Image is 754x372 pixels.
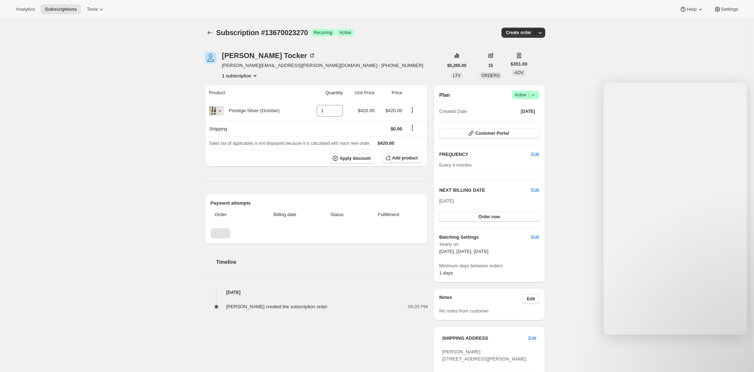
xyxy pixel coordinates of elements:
iframe: Intercom live chat [604,82,747,335]
span: Apply discount [340,156,371,161]
span: Order now [479,214,500,220]
button: Subscriptions [40,4,81,14]
span: $420.00 [358,108,375,113]
span: Billing date [255,211,314,218]
button: Settings [710,4,743,14]
button: Edit [531,187,539,194]
span: | [528,92,529,98]
span: 1 days [439,270,453,276]
button: $5,265.00 [443,61,471,71]
button: [DATE] [517,106,539,116]
span: Tools [87,6,98,12]
span: $0.00 [390,126,402,132]
span: Status [319,211,355,218]
span: [PERSON_NAME] created the subscription order. [226,304,328,309]
h2: NEXT BILLING DATE [439,187,531,194]
h4: [DATE] [205,289,428,296]
span: $420.00 [378,140,394,146]
span: [PERSON_NAME] [STREET_ADDRESS][PERSON_NAME] [442,349,527,362]
span: Help [687,6,696,12]
span: Edit [531,234,539,241]
span: Customer Portal [475,130,509,136]
span: Created Date [439,108,467,115]
span: Minimum days between orders [439,262,539,270]
span: Create order [506,30,531,35]
span: No notes from customer [439,308,489,314]
span: Edit [531,151,539,158]
button: Edit [527,232,543,243]
th: Price [377,85,404,101]
h2: FREQUENCY [439,151,531,158]
button: Help [675,4,708,14]
th: Order [211,207,254,223]
div: [PERSON_NAME] Tocker [222,52,316,59]
span: Edit [528,335,536,342]
button: Edit [524,333,541,344]
span: Analytics [16,6,35,12]
h2: Payment attempts [211,200,422,207]
span: [DATE], [DATE], [DATE] [439,249,488,254]
span: Settings [721,6,738,12]
button: Product actions [222,72,259,79]
span: 09:20 PM [408,303,428,310]
button: Tools [82,4,109,14]
th: Unit Price [345,85,377,101]
span: Active [340,30,351,35]
button: Customer Portal [439,128,539,138]
span: [PERSON_NAME][EMAIL_ADDRESS][PERSON_NAME][DOMAIN_NAME] · [PHONE_NUMBER] [222,62,423,69]
span: $420.00 [385,108,402,113]
nav: Pagination [211,228,422,238]
div: Prestige Silver (October) [224,107,280,114]
button: Shipping actions [407,124,418,132]
button: Create order [501,28,536,38]
h6: Batching Settings [439,234,531,241]
button: Subscriptions [205,28,215,38]
span: $351.00 [510,61,527,68]
span: [DATE] [521,109,535,114]
span: Add product [392,155,418,161]
h3: SHIPPING ADDRESS [442,335,528,342]
span: Subscriptions [45,6,77,12]
span: AOV [514,70,523,75]
button: Order now [439,212,539,222]
span: Nicola Tocker [205,52,216,63]
span: [DATE] [439,198,454,204]
span: Active [515,91,537,99]
span: $5,265.00 [447,63,466,68]
button: Analytics [11,4,39,14]
h2: Plan [439,91,450,99]
button: Edit [523,294,539,304]
button: 15 [484,61,497,71]
h3: Notes [439,294,523,304]
button: Edit [527,149,543,160]
span: LTV [453,73,461,78]
th: Quantity [305,85,345,101]
iframe: Intercom live chat [730,340,747,358]
h2: Timeline [216,258,428,266]
th: Product [205,85,306,101]
button: Add product [382,153,422,163]
span: Recurring [314,30,332,35]
th: Shipping [205,121,306,137]
span: 15 [488,63,493,68]
span: ORDERS [481,73,500,78]
span: Fulfillment [360,211,418,218]
span: Every 4 months [439,162,471,168]
span: Yearly on [439,241,539,248]
span: Edit [527,296,535,302]
button: Apply discount [330,153,375,164]
button: Product actions [407,106,418,114]
span: Subscription #13670023270 [216,29,308,37]
span: Sales tax (if applicable) is not displayed because it is calculated with each new order. [209,141,371,146]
